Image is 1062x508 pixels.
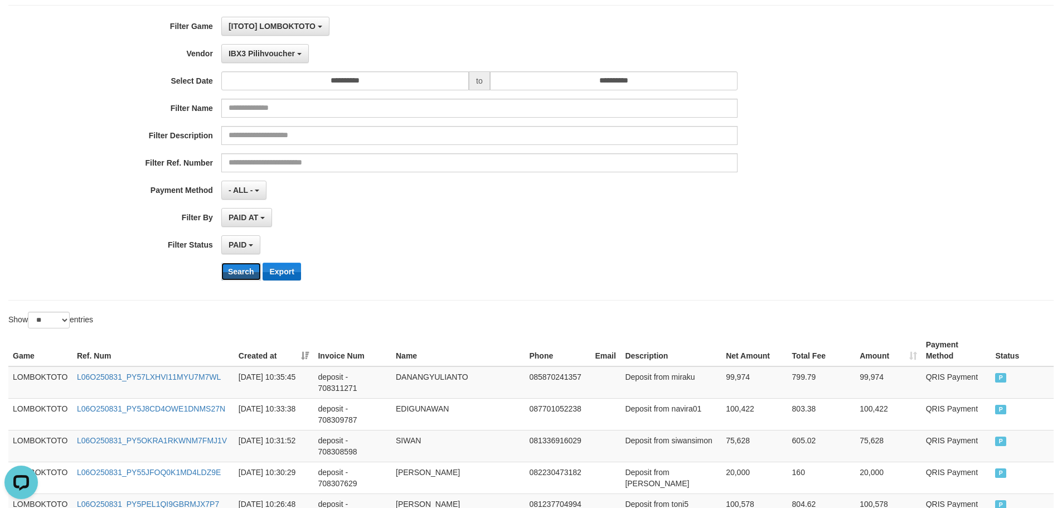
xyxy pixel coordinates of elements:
[77,372,221,381] a: L06O250831_PY57LXHVI11MYU7M7WL
[995,468,1006,478] span: PAID
[391,366,525,399] td: DANANGYULIANTO
[8,312,93,328] label: Show entries
[8,398,72,430] td: LOMBOKTOTO
[991,335,1054,366] th: Status
[8,335,72,366] th: Game
[229,240,246,249] span: PAID
[721,430,787,462] td: 75,628
[721,398,787,430] td: 100,422
[855,335,921,366] th: Amount: activate to sort column ascending
[995,373,1006,383] span: PAID
[8,366,72,399] td: LOMBOKTOTO
[234,430,314,462] td: [DATE] 10:31:52
[855,430,921,462] td: 75,628
[922,462,991,494] td: QRIS Payment
[788,366,856,399] td: 799.79
[234,366,314,399] td: [DATE] 10:35:45
[525,366,590,399] td: 085870241357
[525,335,590,366] th: Phone
[8,430,72,462] td: LOMBOKTOTO
[620,398,721,430] td: Deposit from navira01
[221,17,329,36] button: [ITOTO] LOMBOKTOTO
[525,430,590,462] td: 081336916029
[229,186,253,195] span: - ALL -
[788,335,856,366] th: Total Fee
[590,335,620,366] th: Email
[77,436,227,445] a: L06O250831_PY5OKRA1RKWNM7FMJ1V
[313,366,391,399] td: deposit - 708311271
[922,398,991,430] td: QRIS Payment
[4,4,38,38] button: Open LiveChat chat widget
[391,398,525,430] td: EDIGUNAWAN
[788,430,856,462] td: 605.02
[620,430,721,462] td: Deposit from siwansimon
[221,235,260,254] button: PAID
[855,398,921,430] td: 100,422
[391,335,525,366] th: Name
[855,366,921,399] td: 99,974
[995,437,1006,446] span: PAID
[721,335,787,366] th: Net Amount
[469,71,490,90] span: to
[855,462,921,494] td: 20,000
[391,430,525,462] td: SIWAN
[313,430,391,462] td: deposit - 708308598
[721,462,787,494] td: 20,000
[263,263,300,280] button: Export
[28,312,70,328] select: Showentries
[313,335,391,366] th: Invoice Num
[788,462,856,494] td: 160
[77,468,221,477] a: L06O250831_PY55JFOQ0K1MD4LDZ9E
[221,263,261,280] button: Search
[922,366,991,399] td: QRIS Payment
[922,335,991,366] th: Payment Method
[221,181,266,200] button: - ALL -
[221,208,272,227] button: PAID AT
[229,49,295,58] span: IBX3 Pilihvoucher
[525,398,590,430] td: 087701052238
[620,462,721,494] td: Deposit from [PERSON_NAME]
[995,405,1006,414] span: PAID
[788,398,856,430] td: 803.38
[922,430,991,462] td: QRIS Payment
[234,462,314,494] td: [DATE] 10:30:29
[234,335,314,366] th: Created at: activate to sort column ascending
[72,335,234,366] th: Ref. Num
[620,366,721,399] td: Deposit from miraku
[525,462,590,494] td: 082230473182
[229,22,316,31] span: [ITOTO] LOMBOKTOTO
[620,335,721,366] th: Description
[313,462,391,494] td: deposit - 708307629
[391,462,525,494] td: [PERSON_NAME]
[721,366,787,399] td: 99,974
[313,398,391,430] td: deposit - 708309787
[221,44,309,63] button: IBX3 Pilihvoucher
[229,213,258,222] span: PAID AT
[234,398,314,430] td: [DATE] 10:33:38
[77,404,225,413] a: L06O250831_PY5J8CD4OWE1DNMS27N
